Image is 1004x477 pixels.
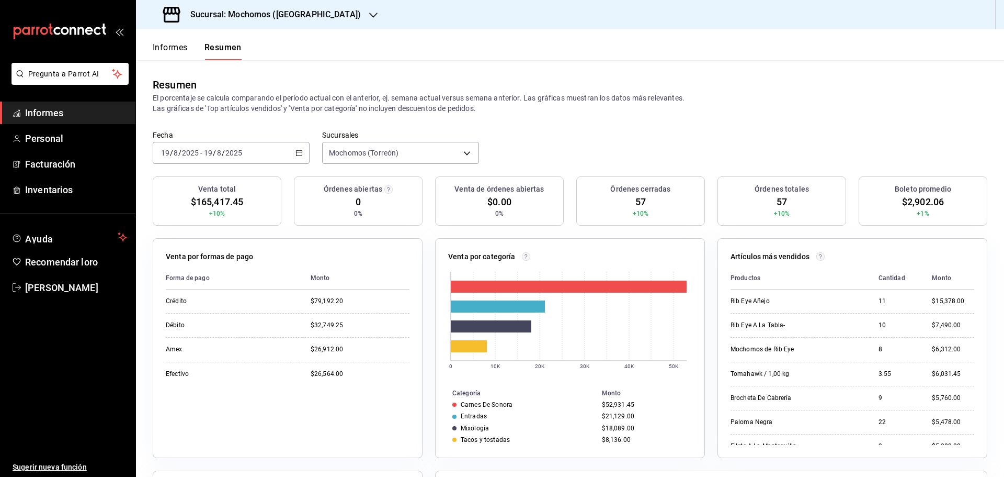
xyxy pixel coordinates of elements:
font: Monto [602,390,621,397]
text: 10K [490,363,500,369]
font: Pregunta a Parrot AI [28,70,99,78]
font: 9 [878,394,882,402]
font: / [178,149,181,157]
font: $18,089.00 [602,425,634,432]
font: $79,192.20 [311,297,343,305]
font: +10% [633,210,649,217]
font: Crédito [166,297,187,305]
font: Rib Eye Añejo [731,297,770,305]
text: 30K [580,363,590,369]
font: Artículos más vendidos [731,252,809,261]
font: Tacos y tostadas [461,436,510,443]
font: Carnes De Sonora [461,401,512,408]
font: Informes [25,107,63,118]
font: Entradas [461,413,487,420]
font: $5,382.00 [932,442,961,450]
input: ---- [181,149,199,157]
font: Efectivo [166,370,189,378]
font: +10% [209,210,225,217]
font: 57 [777,196,787,207]
font: Monto [932,274,951,282]
input: -- [161,149,170,157]
font: Recomendar loro [25,257,98,268]
font: / [222,149,225,157]
font: +1% [917,210,929,217]
font: Ayuda [25,234,53,245]
input: -- [173,149,178,157]
font: Venta total [198,185,236,193]
font: 10 [878,321,886,329]
font: +10% [774,210,790,217]
font: Mochomos de Rib Eye [731,346,794,353]
font: $2,902.06 [902,196,944,207]
font: Mochomos (Torreón) [329,149,398,157]
font: [PERSON_NAME] [25,282,98,293]
font: Boleto promedio [895,185,951,193]
font: Débito [166,321,185,329]
font: 9 [878,442,882,450]
font: $6,031.45 [932,370,961,378]
font: $5,478.00 [932,418,961,426]
font: - [200,149,202,157]
font: Órdenes abiertas [324,185,382,193]
font: Venta por categoría [448,252,516,261]
font: $7,490.00 [932,321,961,329]
font: Productos [731,274,760,282]
font: Amex [166,346,182,353]
font: Facturación [25,159,75,170]
text: 0 [449,363,452,369]
font: Órdenes totales [755,185,809,193]
font: / [170,149,173,157]
font: / [213,149,216,157]
font: 57 [635,196,646,207]
font: 3.55 [878,370,892,378]
div: pestañas de navegación [153,42,242,60]
font: $8,136.00 [602,436,631,443]
font: Informes [153,42,188,52]
font: $32,749.25 [311,321,343,329]
font: El porcentaje se calcula comparando el período actual con el anterior, ej. semana actual versus s... [153,94,684,102]
input: -- [216,149,222,157]
font: 8 [878,346,882,353]
font: Las gráficas de 'Top artículos vendidos' y 'Venta por categoría' no incluyen descuentos de pedidos. [153,104,476,113]
font: $0.00 [487,196,511,207]
font: Tomahawk / 1,00 kg [731,370,789,378]
font: $165,417.45 [191,196,243,207]
font: 0% [495,210,504,217]
font: Órdenes cerradas [610,185,670,193]
a: Pregunta a Parrot AI [7,76,129,87]
font: Cantidad [878,274,905,282]
font: Forma de pago [166,274,210,282]
font: Brocheta De Cabrería [731,394,792,402]
text: 40K [624,363,634,369]
font: $26,564.00 [311,370,343,378]
font: 22 [878,418,886,426]
font: Sucursales [322,130,358,139]
font: $21,129.00 [602,413,634,420]
font: $26,912.00 [311,346,343,353]
font: Resumen [153,79,197,91]
font: Filete A La Mantequilla- [731,442,798,450]
font: Venta de órdenes abiertas [454,185,544,193]
font: Sugerir nueva función [13,463,87,471]
font: $5,760.00 [932,394,961,402]
input: -- [203,149,213,157]
button: abrir_cajón_menú [115,27,123,36]
font: Paloma Negra [731,418,773,426]
font: Mixología [461,425,489,432]
text: 20K [535,363,545,369]
font: Resumen [204,42,242,52]
input: ---- [225,149,243,157]
font: Personal [25,133,63,144]
font: Inventarios [25,184,73,195]
font: 11 [878,297,886,305]
font: Sucursal: Mochomos ([GEOGRAPHIC_DATA]) [190,9,361,19]
font: $15,378.00 [932,297,964,305]
font: Rib Eye A La Tabla- [731,321,785,329]
font: Fecha [153,130,173,139]
font: Venta por formas de pago [166,252,253,261]
font: Categoría [452,390,481,397]
text: 50K [669,363,679,369]
font: Monto [311,274,330,282]
button: Pregunta a Parrot AI [12,63,129,85]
